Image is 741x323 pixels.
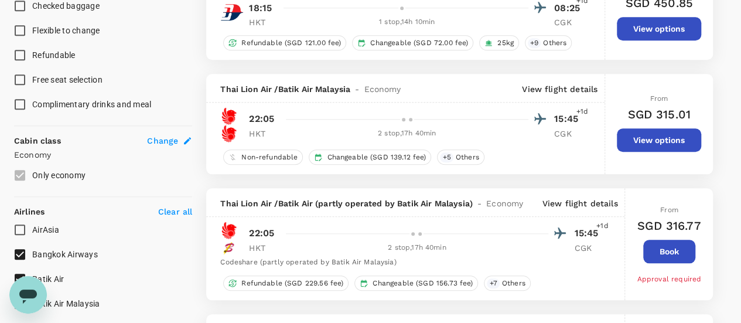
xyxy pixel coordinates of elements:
iframe: Button to launch messaging window, conversation in progress [9,276,47,314]
div: 25kg [479,35,519,50]
span: Refundable (SGD 229.56 fee) [237,278,348,288]
span: Bangkok Airways [32,250,98,259]
p: 15:45 [554,112,583,126]
p: Economy [14,149,192,161]
h6: SGD 315.01 [627,105,691,124]
div: Changeable (SGD 72.00 fee) [352,35,473,50]
p: 18:15 [249,1,272,15]
p: Clear all [158,206,192,217]
span: Flexible to change [32,26,100,35]
span: - [350,83,364,95]
p: HKT [249,16,278,28]
p: View flight details [542,198,618,209]
p: HKT [249,128,278,140]
p: View flight details [522,83,597,95]
span: Economy [486,198,523,209]
p: HKT [249,242,278,254]
span: Changeable (SGD 139.12 fee) [322,152,431,162]
span: + 9 [528,38,541,48]
span: Approval required [637,275,701,283]
div: 2 stop , 17h 40min [285,128,528,140]
img: SL [220,222,238,239]
strong: Airlines [14,207,45,216]
span: +1d [576,106,588,118]
span: Changeable (SGD 156.73 fee) [368,278,477,288]
span: Others [497,278,530,288]
img: ID [220,239,238,257]
p: CGK [554,128,583,140]
div: 1 stop , 14h 10min [285,16,528,28]
span: Free seat selection [32,75,103,84]
span: +1d [596,220,608,232]
p: 15:45 [574,226,603,240]
p: 22:05 [249,226,274,240]
span: - [473,198,486,209]
div: Non-refundable [223,149,303,165]
span: Non-refundable [237,152,302,162]
span: + 7 [487,278,499,288]
div: +7Others [484,276,530,291]
p: CGK [554,16,583,28]
h6: SGD 316.77 [637,216,701,235]
button: View options [617,128,701,152]
span: Only economy [32,171,86,180]
div: Refundable (SGD 229.56 fee) [223,276,349,291]
div: Changeable (SGD 156.73 fee) [354,276,478,291]
button: Book [643,240,695,263]
span: Checked baggage [32,1,100,11]
span: Change [147,135,178,147]
div: Codeshare (partly operated by Batik Air Malaysia) [220,257,603,268]
span: + 5 [440,152,453,162]
p: 08:25 [554,1,583,15]
span: Economy [364,83,401,95]
div: Changeable (SGD 139.12 fee) [309,149,431,165]
span: AirAsia [32,225,59,234]
span: Others [538,38,571,48]
span: 25kg [493,38,518,48]
img: OD [220,125,238,142]
p: CGK [574,242,603,254]
span: Changeable (SGD 72.00 fee) [366,38,473,48]
span: Others [451,152,484,162]
span: From [650,94,668,103]
img: SL [220,107,238,125]
span: Thai Lion Air / Batik Air (partly operated by Batik Air Malaysia) [220,198,473,209]
span: Complimentary drinks and meal [32,100,151,109]
span: Batik Air [32,274,64,284]
div: +5Others [437,149,484,165]
span: Batik Air Malaysia [32,299,100,308]
div: Refundable (SGD 121.00 fee) [223,35,346,50]
button: View options [617,17,701,40]
span: Refundable [32,50,76,60]
img: MH [220,1,244,24]
div: 2 stop , 17h 40min [285,242,548,254]
div: +9Others [525,35,572,50]
span: Thai Lion Air / Batik Air Malaysia [220,83,350,95]
strong: Cabin class [14,136,61,145]
p: 22:05 [249,112,274,126]
span: Refundable (SGD 121.00 fee) [237,38,346,48]
span: From [660,206,678,214]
